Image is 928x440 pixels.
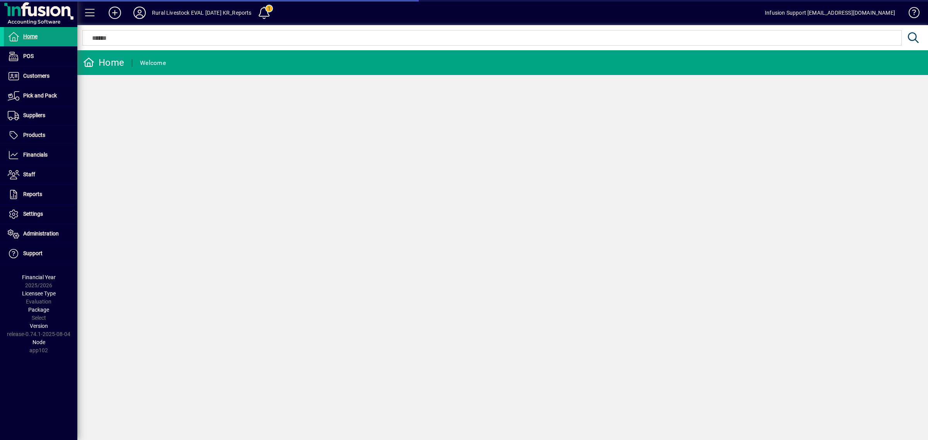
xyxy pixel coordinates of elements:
[903,2,918,27] a: Knowledge Base
[4,224,77,244] a: Administration
[4,185,77,204] a: Reports
[23,171,35,177] span: Staff
[22,274,56,280] span: Financial Year
[4,145,77,165] a: Financials
[102,6,127,20] button: Add
[23,230,59,237] span: Administration
[765,7,895,19] div: Infusion Support [EMAIL_ADDRESS][DOMAIN_NAME]
[4,165,77,184] a: Staff
[23,211,43,217] span: Settings
[4,126,77,145] a: Products
[140,57,166,69] div: Welcome
[4,47,77,66] a: POS
[83,56,124,69] div: Home
[23,152,48,158] span: Financials
[4,244,77,263] a: Support
[4,106,77,125] a: Suppliers
[32,339,45,345] span: Node
[28,307,49,313] span: Package
[23,250,43,256] span: Support
[30,323,48,329] span: Version
[23,53,34,59] span: POS
[152,7,252,19] div: Rural Livestock EVAL [DATE] KR_Reports
[4,86,77,106] a: Pick and Pack
[23,92,57,99] span: Pick and Pack
[23,191,42,197] span: Reports
[127,6,152,20] button: Profile
[22,290,56,297] span: Licensee Type
[4,67,77,86] a: Customers
[23,132,45,138] span: Products
[23,73,49,79] span: Customers
[23,33,38,39] span: Home
[23,112,45,118] span: Suppliers
[4,205,77,224] a: Settings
